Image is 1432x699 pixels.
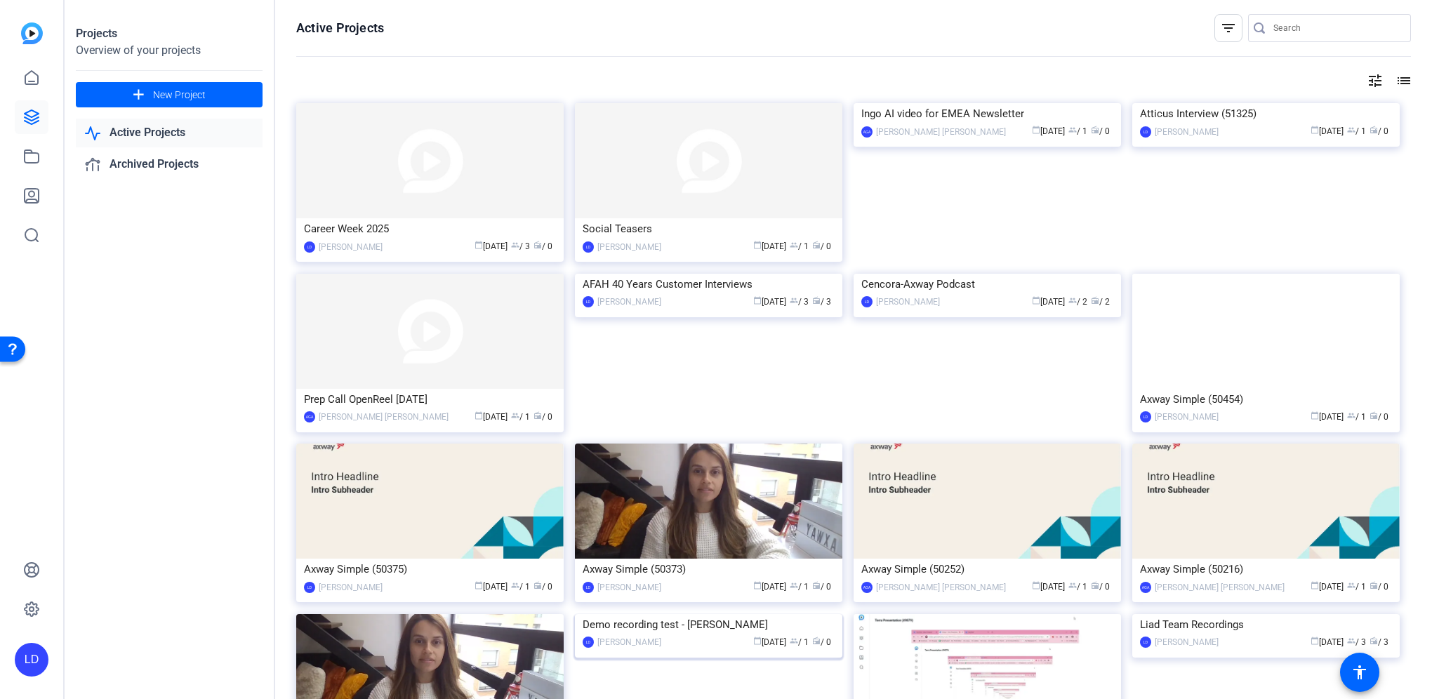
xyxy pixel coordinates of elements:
[753,637,786,647] span: [DATE]
[1091,582,1110,592] span: / 0
[583,218,835,239] div: Social Teasers
[597,240,661,254] div: [PERSON_NAME]
[1311,411,1319,420] span: calendar_today
[597,295,661,309] div: [PERSON_NAME]
[1091,581,1099,590] span: radio
[812,241,821,249] span: radio
[1273,20,1400,36] input: Search
[876,295,940,309] div: [PERSON_NAME]
[475,411,483,420] span: calendar_today
[861,103,1113,124] div: Ingo AI video for EMEA Newsletter
[1091,297,1110,307] span: / 2
[1032,126,1065,136] span: [DATE]
[1140,582,1151,593] div: AGA
[76,42,263,59] div: Overview of your projects
[1370,126,1388,136] span: / 0
[1140,614,1392,635] div: Liad Team Recordings
[753,637,762,645] span: calendar_today
[1032,297,1065,307] span: [DATE]
[1347,126,1355,134] span: group
[1347,637,1366,647] span: / 3
[1155,635,1219,649] div: [PERSON_NAME]
[1068,581,1077,590] span: group
[1140,389,1392,410] div: Axway Simple (50454)
[511,581,519,590] span: group
[1370,412,1388,422] span: / 0
[1351,664,1368,681] mat-icon: accessibility
[790,241,798,249] span: group
[583,274,835,295] div: AFAH 40 Years Customer Interviews
[1370,126,1378,134] span: radio
[319,410,449,424] div: [PERSON_NAME] [PERSON_NAME]
[1032,126,1040,134] span: calendar_today
[1068,126,1077,134] span: group
[753,296,762,305] span: calendar_today
[475,581,483,590] span: calendar_today
[583,296,594,307] div: LD
[812,637,831,647] span: / 0
[812,581,821,590] span: radio
[304,389,556,410] div: Prep Call OpenReel [DATE]
[597,580,661,594] div: [PERSON_NAME]
[1068,582,1087,592] span: / 1
[812,296,821,305] span: radio
[304,559,556,580] div: Axway Simple (50375)
[876,125,1006,139] div: [PERSON_NAME] [PERSON_NAME]
[753,581,762,590] span: calendar_today
[753,241,786,251] span: [DATE]
[1370,637,1388,647] span: / 3
[812,297,831,307] span: / 3
[1347,582,1366,592] span: / 1
[1311,126,1344,136] span: [DATE]
[1091,126,1099,134] span: radio
[533,582,552,592] span: / 0
[790,241,809,251] span: / 1
[1091,126,1110,136] span: / 0
[76,25,263,42] div: Projects
[76,119,263,147] a: Active Projects
[1155,410,1219,424] div: [PERSON_NAME]
[511,241,530,251] span: / 3
[296,20,384,36] h1: Active Projects
[319,580,383,594] div: [PERSON_NAME]
[1032,582,1065,592] span: [DATE]
[861,559,1113,580] div: Axway Simple (50252)
[861,582,873,593] div: AGA
[1311,412,1344,422] span: [DATE]
[533,241,552,251] span: / 0
[1347,637,1355,645] span: group
[790,582,809,592] span: / 1
[1311,582,1344,592] span: [DATE]
[1370,637,1378,645] span: radio
[1311,581,1319,590] span: calendar_today
[861,274,1113,295] div: Cencora-Axway Podcast
[533,412,552,422] span: / 0
[790,581,798,590] span: group
[1311,126,1319,134] span: calendar_today
[753,297,786,307] span: [DATE]
[511,412,530,422] span: / 1
[1140,103,1392,124] div: Atticus Interview (51325)
[21,22,43,44] img: blue-gradient.svg
[475,241,508,251] span: [DATE]
[790,296,798,305] span: group
[475,582,508,592] span: [DATE]
[1140,559,1392,580] div: Axway Simple (50216)
[304,582,315,593] div: LD
[304,218,556,239] div: Career Week 2025
[511,582,530,592] span: / 1
[1032,581,1040,590] span: calendar_today
[511,411,519,420] span: group
[475,241,483,249] span: calendar_today
[76,82,263,107] button: New Project
[319,240,383,254] div: [PERSON_NAME]
[153,88,206,102] span: New Project
[1311,637,1344,647] span: [DATE]
[1370,411,1378,420] span: radio
[583,582,594,593] div: LD
[1367,72,1384,89] mat-icon: tune
[1091,296,1099,305] span: radio
[1347,126,1366,136] span: / 1
[1032,296,1040,305] span: calendar_today
[790,637,798,645] span: group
